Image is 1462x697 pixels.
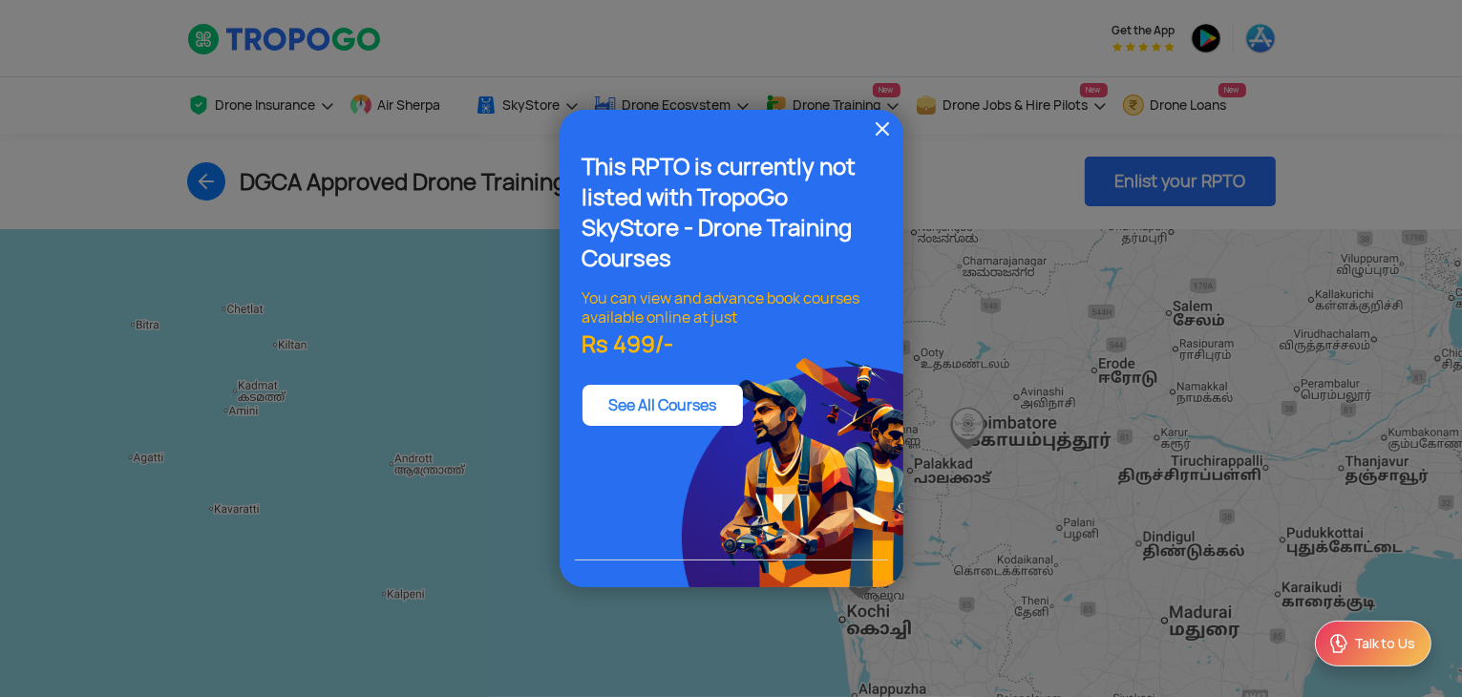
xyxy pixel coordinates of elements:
[583,152,880,274] div: This RPTO is currently not listed with TropoGo SkyStore - Drone Training Courses
[583,289,880,327] div: You can view and advance book courses available online at just
[583,335,880,354] div: Rs 499/-
[1327,632,1350,655] img: ic_Support.svg
[1354,634,1415,653] div: Talk to Us
[871,117,894,140] img: ic_close_white.png
[608,395,716,415] a: See All Courses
